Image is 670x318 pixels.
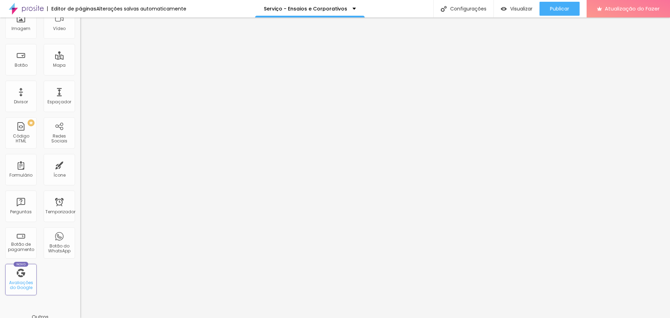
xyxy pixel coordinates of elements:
font: Formulário [9,172,32,178]
font: Temporizador [45,209,75,215]
font: Serviço - Ensaios e Corporativos [264,5,347,12]
font: Avaliações do Google [9,280,33,290]
font: Imagem [12,25,30,31]
font: Mapa [53,62,66,68]
font: Botão [15,62,28,68]
font: Espaçador [47,99,71,105]
font: Atualização do Fazer [605,5,660,12]
font: Publicar [550,5,569,12]
font: Configurações [450,5,486,12]
img: Ícone [441,6,447,12]
font: Visualizar [510,5,533,12]
font: Alterações salvas automaticamente [96,5,186,12]
font: Vídeo [53,25,66,31]
iframe: Editor [80,17,670,318]
font: Botão de pagamento [8,241,34,252]
img: view-1.svg [501,6,507,12]
button: Visualizar [494,2,539,16]
font: Editor de páginas [51,5,96,12]
button: Publicar [539,2,580,16]
font: Divisor [14,99,28,105]
font: Redes Sociais [51,133,67,144]
font: Botão do WhatsApp [48,243,70,254]
font: Ícone [53,172,66,178]
font: Perguntas [10,209,32,215]
font: Novo [16,262,26,266]
font: Código HTML [13,133,29,144]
